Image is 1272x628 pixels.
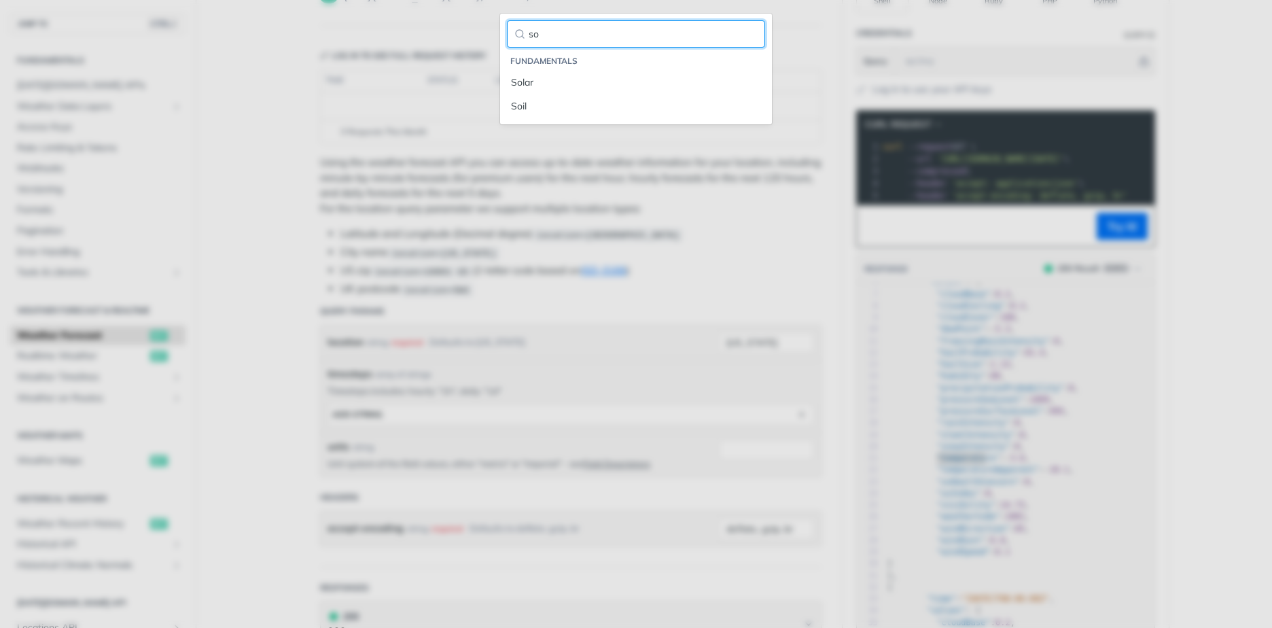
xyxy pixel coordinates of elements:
[511,99,761,114] div: Soil
[507,95,765,118] a: Soil
[500,41,772,124] nav: Reference navigation
[507,20,765,48] input: Filter
[510,54,765,68] li: Fundamentals
[507,71,765,94] a: Solar
[511,75,761,90] div: Solar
